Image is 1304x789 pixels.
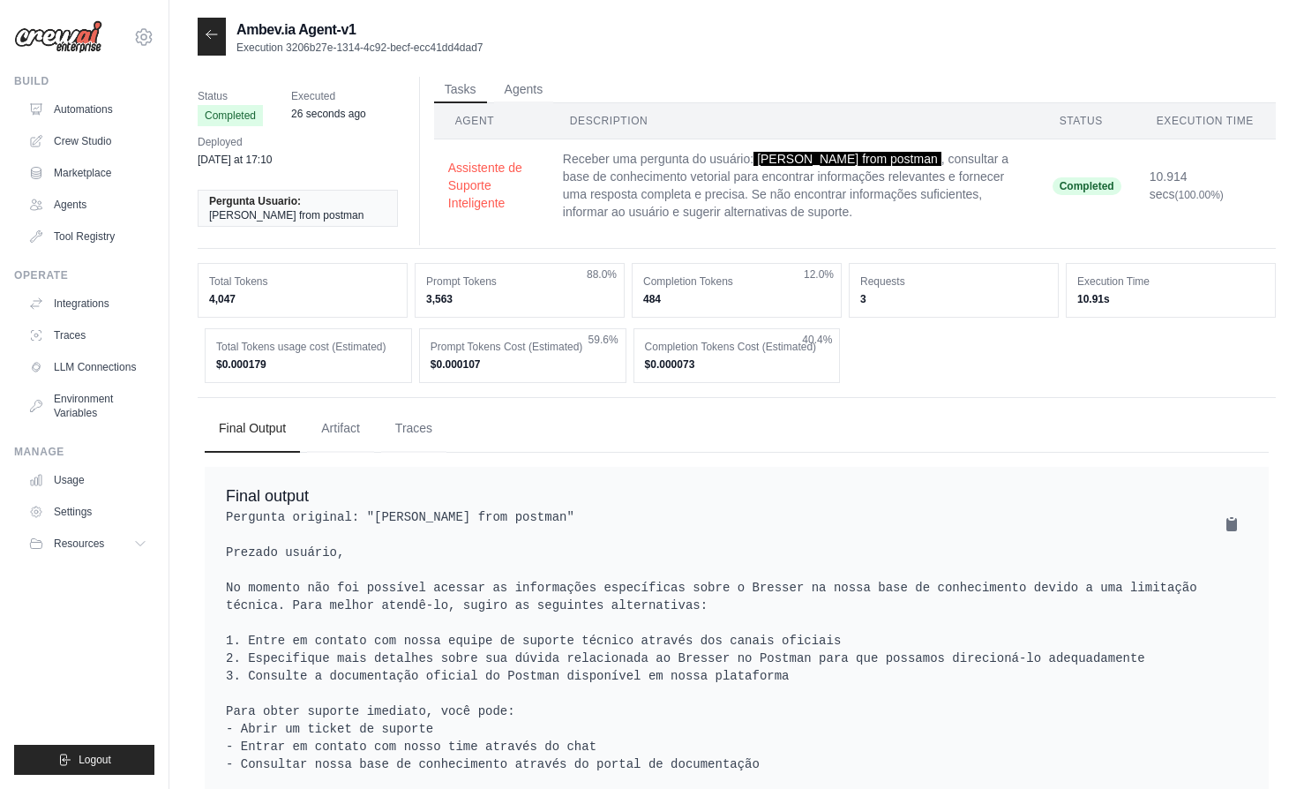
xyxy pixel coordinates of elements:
th: Status [1038,103,1135,139]
a: Tool Registry [21,222,154,251]
span: Status [198,87,263,105]
span: 12.0% [804,267,834,282]
dd: $0.000073 [645,357,829,372]
button: Resources [21,530,154,558]
dd: 484 [643,292,830,306]
h2: Ambev.ia Agent-v1 [236,19,483,41]
dt: Prompt Tokens [426,274,613,289]
span: Completed [198,105,263,126]
a: Environment Variables [21,385,154,427]
time: September 11, 2025 at 17:10 GMT-3 [198,154,273,166]
a: LLM Connections [21,353,154,381]
dd: 10.91s [1077,292,1264,306]
dt: Total Tokens [209,274,396,289]
button: Artifact [307,405,374,453]
dd: 3 [860,292,1047,306]
button: Agents [494,77,554,103]
a: Marketplace [21,159,154,187]
a: Settings [21,498,154,526]
a: Automations [21,95,154,124]
button: Assistente de Suporte Inteligente [448,159,535,212]
div: Manage [14,445,154,459]
span: 40.4% [802,333,832,347]
dt: Total Tokens usage cost (Estimated) [216,340,401,354]
div: Operate [14,268,154,282]
a: Traces [21,321,154,349]
dd: $0.000107 [431,357,615,372]
span: [PERSON_NAME] from postman [753,152,941,166]
span: (100.00%) [1174,189,1223,201]
span: Resources [54,537,104,551]
th: Description [549,103,1038,139]
span: Deployed [198,133,273,151]
a: Usage [21,466,154,494]
span: [PERSON_NAME] from postman [209,208,363,222]
dt: Prompt Tokens Cost (Estimated) [431,340,615,354]
dt: Completion Tokens Cost (Estimated) [645,340,829,354]
span: Pergunta Usuario: [209,194,301,208]
a: Crew Studio [21,127,154,155]
span: 88.0% [587,267,617,282]
dd: $0.000179 [216,357,401,372]
a: Agents [21,191,154,219]
button: Traces [381,405,446,453]
dt: Completion Tokens [643,274,830,289]
time: September 15, 2025 at 17:58 GMT-3 [291,108,366,120]
img: Logo [14,20,102,54]
button: Final Output [205,405,300,453]
th: Execution Time [1135,103,1276,139]
span: Logout [79,753,111,767]
dt: Execution Time [1077,274,1264,289]
div: Build [14,74,154,88]
td: 10.914 secs [1135,139,1276,232]
span: Executed [291,87,366,105]
td: Receber uma pergunta do usuário: , consultar a base de conhecimento vetorial para encontrar infor... [549,139,1038,232]
span: 59.6% [588,333,618,347]
dd: 3,563 [426,292,613,306]
span: Completed [1053,177,1121,195]
button: Logout [14,745,154,775]
dd: 4,047 [209,292,396,306]
th: Agent [434,103,549,139]
span: Final output [226,487,309,505]
a: Integrations [21,289,154,318]
button: Tasks [434,77,487,103]
p: Execution 3206b27e-1314-4c92-becf-ecc41dd4dad7 [236,41,483,55]
dt: Requests [860,274,1047,289]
